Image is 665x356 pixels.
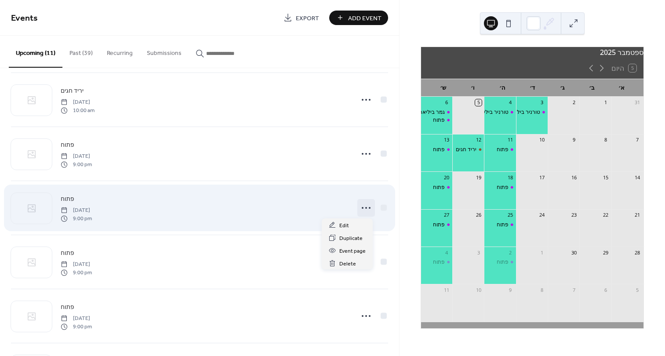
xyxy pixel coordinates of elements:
[433,221,445,229] div: פתוח
[61,248,74,258] a: פתוח
[62,36,100,67] button: Past (39)
[571,137,577,143] div: 9
[61,87,84,96] span: יריד חגים
[421,47,643,58] div: ספטמבר 2025
[475,287,482,293] div: 10
[516,109,548,116] div: טורניר ביליארד
[539,287,545,293] div: 8
[61,160,92,168] span: 9:00 pm
[140,36,189,67] button: Submissions
[484,258,516,266] div: פתוח
[456,146,476,153] div: יריד חגים
[602,287,609,293] div: 6
[61,315,92,323] span: [DATE]
[475,249,482,256] div: 3
[634,174,641,181] div: 14
[634,137,641,143] div: 7
[61,303,74,312] span: פתוח
[443,174,450,181] div: 20
[443,99,450,106] div: 6
[571,212,577,218] div: 23
[61,195,74,204] span: פתוח
[539,249,545,256] div: 1
[453,146,484,153] div: יריד חגים
[348,14,382,23] span: Add Event
[475,212,482,218] div: 26
[329,11,388,25] button: Add Event
[277,11,326,25] a: Export
[61,106,94,114] span: 10:00 am
[634,212,641,218] div: 21
[475,99,482,106] div: 5
[421,221,453,229] div: פתוח
[339,259,356,269] span: Delete
[602,99,609,106] div: 1
[475,174,482,181] div: 19
[61,269,92,276] span: 9:00 pm
[602,174,609,181] div: 15
[507,137,513,143] div: 11
[339,247,366,256] span: Event page
[602,137,609,143] div: 8
[475,137,482,143] div: 12
[539,137,545,143] div: 10
[433,258,445,266] div: פתוח
[443,137,450,143] div: 13
[539,99,545,106] div: 3
[61,214,92,222] span: 9:00 pm
[61,207,92,214] span: [DATE]
[9,36,62,68] button: Upcoming (11)
[421,184,453,191] div: פתוח
[474,109,509,116] div: טורניר ביליארד
[507,249,513,256] div: 2
[607,79,636,97] div: א׳
[507,212,513,218] div: 25
[421,116,453,124] div: פתוח
[296,14,319,23] span: Export
[634,99,641,106] div: 31
[61,302,74,312] a: פתוח
[539,174,545,181] div: 17
[61,194,74,204] a: פתוח
[339,221,349,230] span: Edit
[433,146,445,153] div: פתוח
[539,212,545,218] div: 24
[61,86,84,96] a: יריד חגים
[507,99,513,106] div: 4
[61,141,74,150] span: פתוח
[61,140,74,150] a: פתוח
[433,184,445,191] div: פתוח
[484,184,516,191] div: פתוח
[61,323,92,331] span: 9:00 pm
[506,109,540,116] div: טורניר ביליארד
[634,287,641,293] div: 5
[458,79,488,97] div: ו׳
[602,249,609,256] div: 29
[497,258,509,266] div: פתוח
[497,221,509,229] div: פתוח
[443,212,450,218] div: 27
[421,258,453,266] div: פתוח
[61,249,74,258] span: פתוח
[484,109,516,116] div: טורניר ביליארד
[484,146,516,153] div: פתוח
[61,261,92,269] span: [DATE]
[507,174,513,181] div: 18
[634,249,641,256] div: 28
[421,146,453,153] div: פתוח
[497,184,509,191] div: פתוח
[100,36,140,67] button: Recurring
[571,174,577,181] div: 16
[433,116,445,124] div: פתוח
[443,287,450,293] div: 11
[602,212,609,218] div: 22
[484,221,516,229] div: פתוח
[443,249,450,256] div: 4
[416,109,445,116] div: גמר ביליארד
[61,153,92,160] span: [DATE]
[547,79,577,97] div: ג׳
[507,287,513,293] div: 9
[487,79,517,97] div: ה׳
[497,146,509,153] div: פתוח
